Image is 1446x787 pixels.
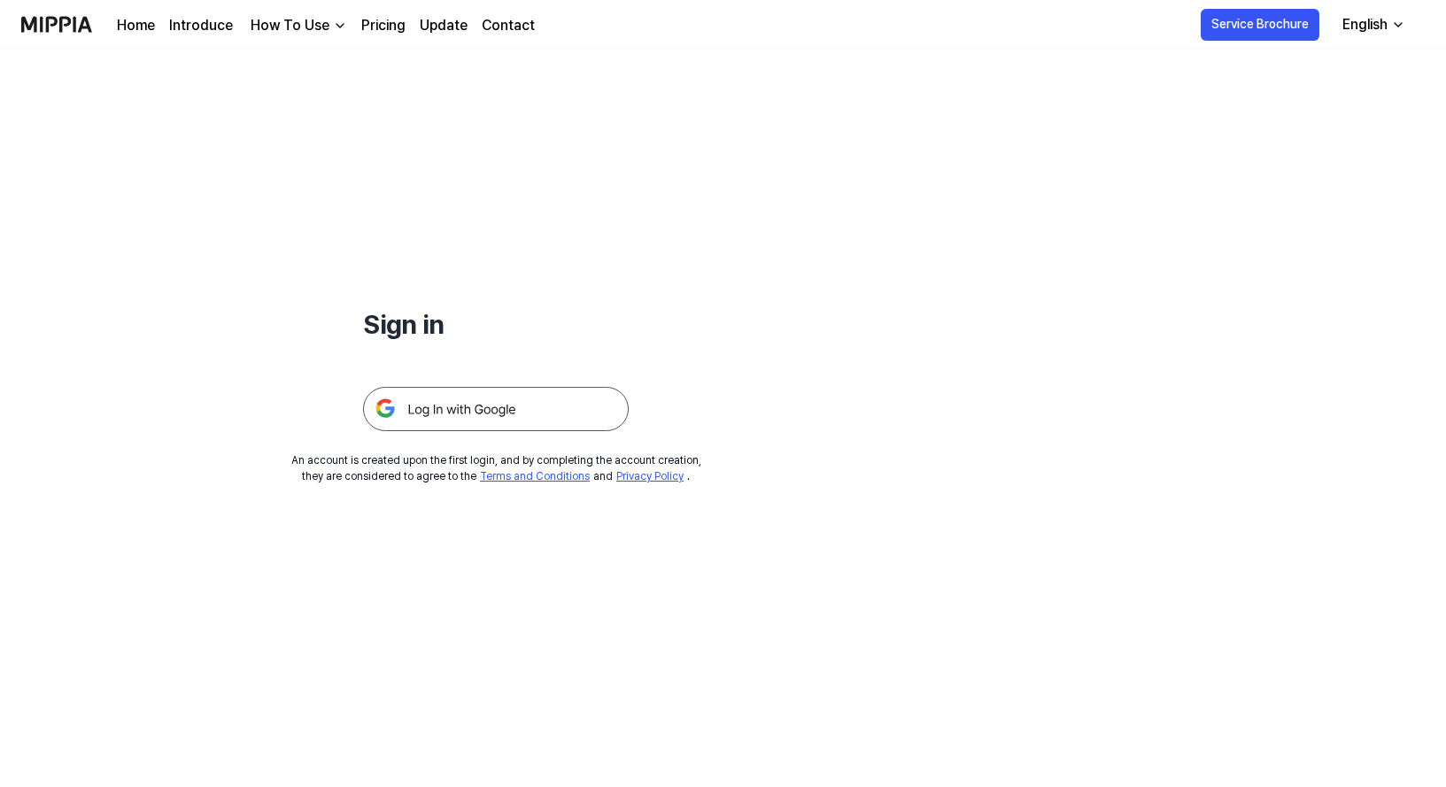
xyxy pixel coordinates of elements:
[117,15,155,36] a: Home
[1328,7,1416,42] button: English
[420,15,468,36] a: Update
[363,305,629,344] h1: Sign in
[480,470,590,482] a: Terms and Conditions
[247,15,347,36] button: How To Use
[361,15,406,36] a: Pricing
[363,387,629,431] img: 구글 로그인 버튼
[482,15,535,36] a: Contact
[247,15,333,36] div: How To Use
[169,15,233,36] a: Introduce
[616,470,684,482] a: Privacy Policy
[333,19,347,33] img: down
[1339,14,1391,35] div: English
[291,452,701,484] div: An account is created upon the first login, and by completing the account creation, they are cons...
[1201,9,1319,41] button: Service Brochure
